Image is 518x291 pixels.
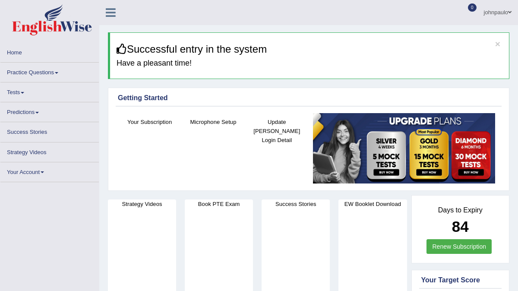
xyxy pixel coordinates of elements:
[0,102,99,119] a: Predictions
[117,59,502,68] h4: Have a pleasant time!
[0,162,99,179] a: Your Account
[117,44,502,55] h3: Successful entry in the system
[122,117,177,127] h4: Your Subscription
[0,142,99,159] a: Strategy Videos
[0,43,99,60] a: Home
[313,113,495,183] img: small5.jpg
[108,199,176,209] h4: Strategy Videos
[452,218,469,235] b: 84
[0,122,99,139] a: Success Stories
[468,3,477,12] span: 0
[495,39,500,48] button: ×
[250,117,304,145] h4: Update [PERSON_NAME] Login Detail
[118,93,499,103] div: Getting Started
[426,239,492,254] a: Renew Subscription
[421,275,500,285] div: Your Target Score
[262,199,330,209] h4: Success Stories
[186,117,240,127] h4: Microphone Setup
[185,199,253,209] h4: Book PTE Exam
[0,82,99,99] a: Tests
[421,206,500,214] h4: Days to Expiry
[0,63,99,79] a: Practice Questions
[338,199,407,209] h4: EW Booklet Download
